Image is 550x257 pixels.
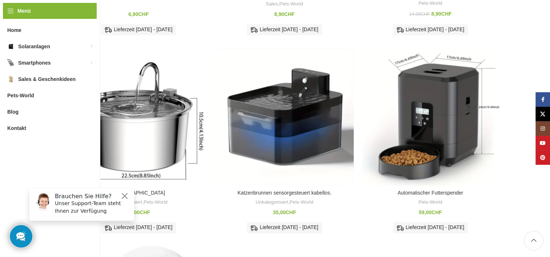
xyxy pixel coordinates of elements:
[31,17,106,32] p: Unser Support-Team steht Ihnen zur Verfügung
[535,150,550,165] a: Pinterest Social Link
[441,11,452,17] span: CHF
[18,56,51,69] span: Smartphones
[525,232,543,250] a: Scroll to top button
[286,209,296,215] span: CHF
[393,24,468,35] div: Lieferzeit [DATE] - [DATE]
[431,209,442,215] span: CHF
[273,209,296,215] bdi: 35,00
[7,43,15,50] img: Solaranlagen
[97,9,105,18] button: Close
[101,24,176,35] div: Lieferzeit [DATE] - [DATE]
[409,12,430,17] bdi: 14,99
[393,222,468,233] div: Lieferzeit [DATE] - [DATE]
[18,73,76,86] span: Sales & Geschenkideen
[7,59,15,66] img: Smartphones
[535,107,550,121] a: X Social Link
[279,1,303,8] a: Pets-World
[247,222,322,233] div: Lieferzeit [DATE] - [DATE]
[256,199,288,206] a: Unkategorisiert
[7,24,21,37] span: Home
[7,105,19,118] span: Blog
[284,11,295,17] span: CHF
[266,1,278,8] a: Sales
[69,48,208,186] a: Katzenbrunnen
[421,12,430,17] span: CHF
[138,11,149,17] span: CHF
[128,11,149,17] bdi: 6,90
[215,48,354,186] a: Katzenbrunnen sensorgesteuert kabellos.
[398,190,463,196] a: Automatischer Futterspender
[535,92,550,107] a: Facebook Social Link
[7,122,26,135] span: Kontakt
[17,7,31,15] span: Menü
[7,89,34,102] span: Pets-World
[361,48,499,186] a: Automatischer Futterspender
[144,199,168,206] a: Pets-World
[219,199,350,206] div: ,
[535,121,550,136] a: Instagram Social Link
[289,199,313,206] a: Pets-World
[10,10,28,28] img: Customer service
[219,1,350,8] div: ,
[535,136,550,150] a: YouTube Social Link
[431,11,451,17] bdi: 8,90
[140,209,150,215] span: CHF
[18,40,50,53] span: Solaranlagen
[237,190,331,196] a: Katzenbrunnen sensorgesteuert kabellos.
[419,209,442,215] bdi: 59,00
[31,10,106,17] h6: Brauchen Sie Hilfe?
[247,24,322,35] div: Lieferzeit [DATE] - [DATE]
[418,199,442,206] a: Pets-World
[7,76,15,83] img: Sales & Geschenkideen
[274,11,294,17] bdi: 8,90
